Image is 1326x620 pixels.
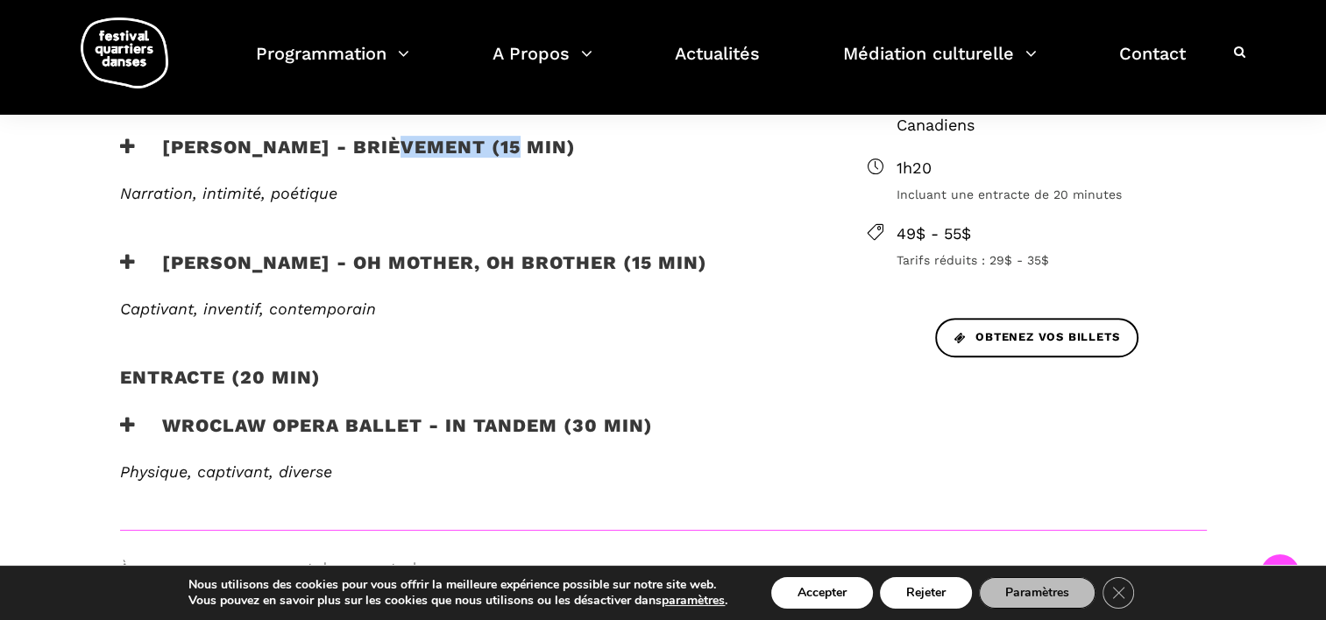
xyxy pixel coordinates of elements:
[1103,577,1134,609] button: Close GDPR Cookie Banner
[120,299,376,318] em: Captivant, inventif, contemporain
[120,366,321,410] h2: Entracte (20 min)
[188,577,727,593] p: Nous utilisons des cookies pour vous offrir la meilleure expérience possible sur notre site web.
[120,557,1207,580] span: À ne pas manquer en amont de ce spectacle
[120,462,332,481] i: Physique, captivant, diverse
[81,18,168,88] img: logo-fqd-med
[771,577,873,609] button: Accepter
[897,250,1207,270] span: Tarifs réduits : 29$ - 35$
[120,136,576,180] h3: [PERSON_NAME] - Brièvement (15 min)
[954,328,1119,347] span: Obtenez vos billets
[897,222,1207,247] span: 49$ - 55$
[188,593,727,609] p: Vous pouvez en savoir plus sur les cookies que nous utilisons ou les désactiver dans .
[935,318,1138,357] a: Obtenez vos billets
[662,593,725,609] button: paramètres
[1119,39,1186,90] a: Contact
[880,577,972,609] button: Rejeter
[675,39,760,90] a: Actualités
[256,39,409,90] a: Programmation
[897,185,1207,204] span: Incluant une entracte de 20 minutes
[843,39,1037,90] a: Médiation culturelle
[979,577,1096,609] button: Paramètres
[120,251,707,295] h3: [PERSON_NAME] - Oh mother, oh brother (15 min)
[120,414,653,458] h3: Wroclaw Opera Ballet - In Tandem (30 min)
[897,156,1207,181] span: 1h20
[120,184,337,202] span: Narration, intimité, poétique
[493,39,592,90] a: A Propos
